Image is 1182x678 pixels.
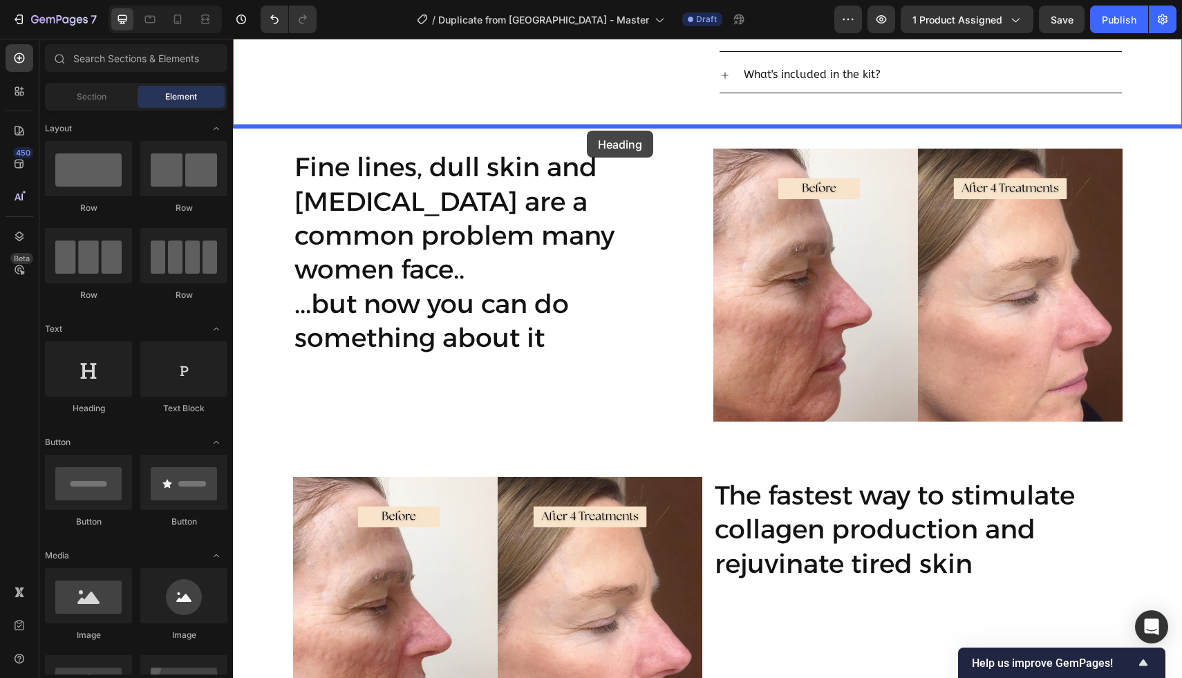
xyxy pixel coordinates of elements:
[140,202,227,214] div: Row
[45,202,132,214] div: Row
[1135,610,1168,643] div: Open Intercom Messenger
[45,629,132,641] div: Image
[45,323,62,335] span: Text
[696,13,717,26] span: Draft
[972,655,1152,671] button: Show survey - Help us improve GemPages!
[1039,6,1085,33] button: Save
[205,318,227,340] span: Toggle open
[45,402,132,415] div: Heading
[233,39,1182,678] iframe: Design area
[438,12,649,27] span: Duplicate from [GEOGRAPHIC_DATA] - Master
[901,6,1033,33] button: 1 product assigned
[77,91,106,103] span: Section
[432,12,435,27] span: /
[45,122,72,135] span: Layout
[91,11,97,28] p: 7
[45,44,227,72] input: Search Sections & Elements
[205,431,227,453] span: Toggle open
[205,545,227,567] span: Toggle open
[13,147,33,158] div: 450
[10,253,33,264] div: Beta
[140,402,227,415] div: Text Block
[165,91,197,103] span: Element
[45,516,132,528] div: Button
[261,6,317,33] div: Undo/Redo
[1051,14,1073,26] span: Save
[45,436,71,449] span: Button
[45,549,69,562] span: Media
[912,12,1002,27] span: 1 product assigned
[972,657,1135,670] span: Help us improve GemPages!
[140,289,227,301] div: Row
[140,629,227,641] div: Image
[45,289,132,301] div: Row
[1102,12,1136,27] div: Publish
[140,516,227,528] div: Button
[1090,6,1148,33] button: Publish
[205,117,227,140] span: Toggle open
[6,6,103,33] button: 7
